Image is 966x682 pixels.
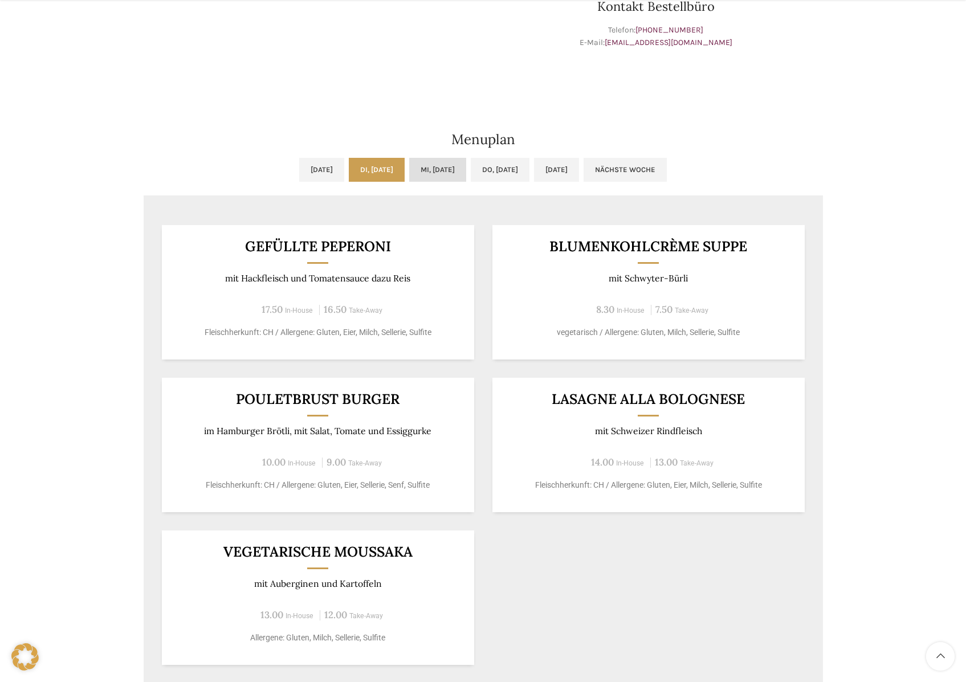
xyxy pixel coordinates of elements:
p: Fleischherkunft: CH / Allergene: Gluten, Eier, Milch, Sellerie, Sulfite [506,479,790,491]
a: [EMAIL_ADDRESS][DOMAIN_NAME] [605,38,732,47]
span: Take-Away [349,307,382,315]
span: 16.50 [324,303,347,316]
p: vegetarisch / Allergene: Gluten, Milch, Sellerie, Sulfite [506,326,790,338]
h3: Blumenkohlcrème suppe [506,239,790,254]
span: 10.00 [262,456,286,468]
a: [DATE] [534,158,579,182]
span: In-House [286,612,313,620]
a: [PHONE_NUMBER] [635,25,703,35]
p: Fleischherkunft: CH / Allergene: Gluten, Eier, Milch, Sellerie, Sulfite [176,326,460,338]
a: Di, [DATE] [349,158,405,182]
span: Take-Away [348,459,382,467]
span: Take-Away [349,612,383,620]
a: Mi, [DATE] [409,158,466,182]
h3: Vegetarische Moussaka [176,545,460,559]
h3: Gefüllte Peperoni [176,239,460,254]
span: 12.00 [324,609,347,621]
span: 8.30 [596,303,614,316]
span: In-House [617,307,645,315]
span: 9.00 [327,456,346,468]
span: 17.50 [262,303,283,316]
a: Do, [DATE] [471,158,529,182]
p: mit Schwyter-Bürli [506,273,790,284]
span: 7.50 [655,303,672,316]
p: mit Auberginen und Kartoffeln [176,578,460,589]
h3: Pouletbrust Burger [176,392,460,406]
p: Fleischherkunft: CH / Allergene: Gluten, Eier, Sellerie, Senf, Sulfite [176,479,460,491]
p: im Hamburger Brötli, mit Salat, Tomate und Essiggurke [176,426,460,436]
p: mit Schweizer Rindfleisch [506,426,790,436]
a: Nächste Woche [584,158,667,182]
span: 13.00 [655,456,678,468]
h2: Menuplan [144,133,823,146]
p: mit Hackfleisch und Tomatensauce dazu Reis [176,273,460,284]
h3: LASAGNE ALLA BOLOGNESE [506,392,790,406]
span: In-House [288,459,316,467]
span: 14.00 [591,456,614,468]
p: Allergene: Gluten, Milch, Sellerie, Sulfite [176,632,460,644]
span: In-House [616,459,644,467]
a: [DATE] [299,158,344,182]
p: Telefon: E-Mail: [489,24,823,50]
span: 13.00 [260,609,283,621]
a: Scroll to top button [926,642,955,671]
span: Take-Away [675,307,708,315]
span: In-House [285,307,313,315]
span: Take-Away [680,459,714,467]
